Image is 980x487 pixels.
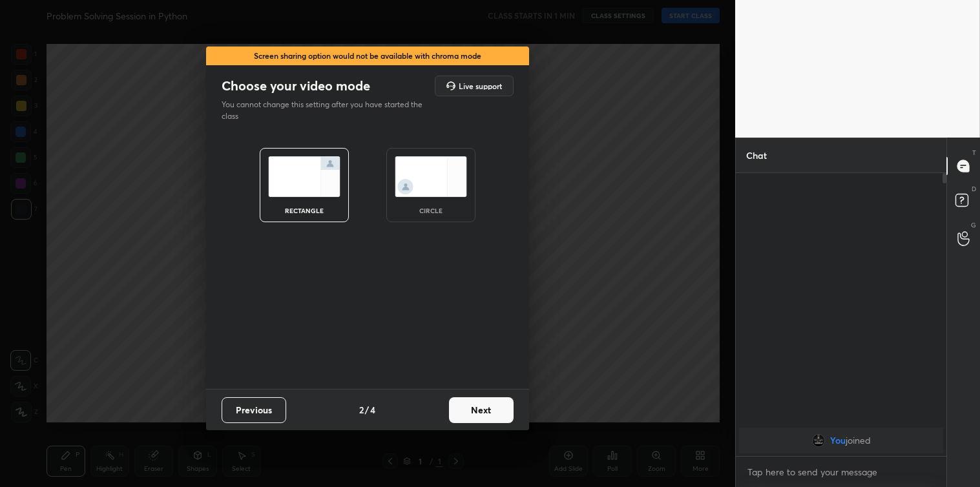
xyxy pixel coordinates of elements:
div: grid [736,425,946,456]
h4: / [365,403,369,417]
span: You [829,435,845,446]
div: circle [405,207,457,214]
p: You cannot change this setting after you have started the class [222,99,431,122]
h5: Live support [459,82,502,90]
span: joined [845,435,870,446]
h4: 2 [359,403,364,417]
div: rectangle [278,207,330,214]
div: Screen sharing option would not be available with chroma mode [206,47,529,65]
img: circleScreenIcon.acc0effb.svg [395,156,467,197]
p: Chat [736,138,777,172]
img: normalScreenIcon.ae25ed63.svg [268,156,340,197]
p: G [971,220,976,230]
button: Previous [222,397,286,423]
h4: 4 [370,403,375,417]
h2: Choose your video mode [222,78,370,94]
img: e60519a4c4f740609fbc41148676dd3d.jpg [811,434,824,447]
button: Next [449,397,514,423]
p: T [972,148,976,158]
p: D [972,184,976,194]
